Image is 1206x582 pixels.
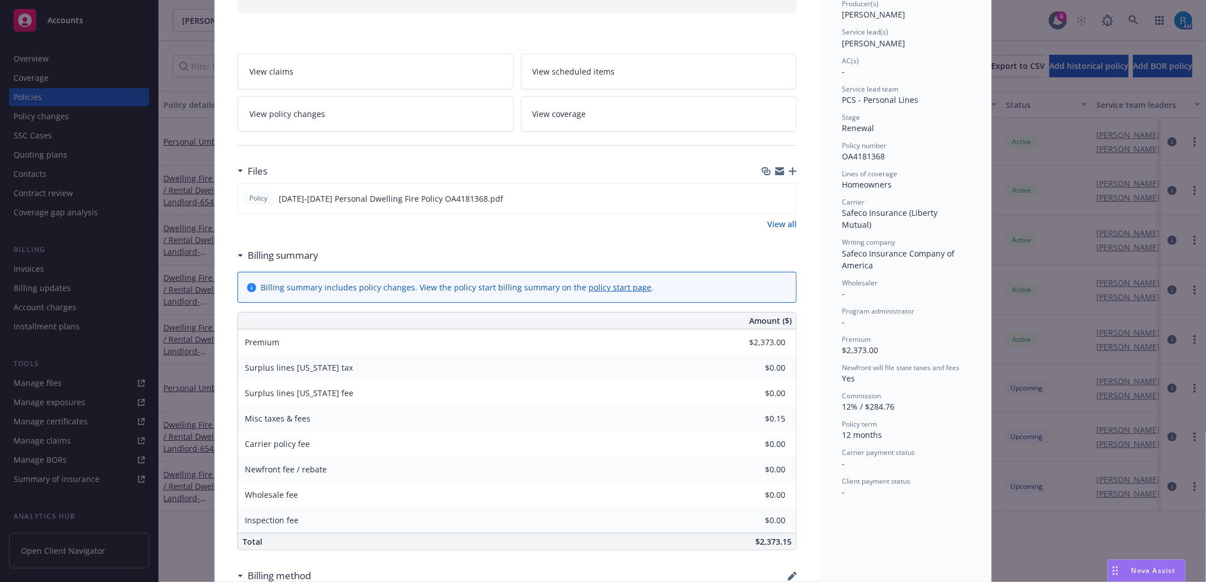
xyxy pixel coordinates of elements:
span: AC(s) [842,56,859,66]
span: Carrier [842,197,864,207]
button: Nova Assist [1108,559,1186,582]
h3: Files [248,164,267,179]
input: 0.00 [719,385,792,402]
span: [DATE]-[DATE] Personal Dwelling Fire Policy OA4181368.pdf [279,193,503,205]
span: Premium [245,337,279,348]
span: Service lead team [842,84,898,94]
a: View coverage [521,96,797,132]
span: Renewal [842,123,874,133]
span: View scheduled items [533,66,615,77]
a: policy start page [589,282,651,293]
span: Policy term [842,419,877,429]
span: View coverage [533,108,586,120]
span: $2,373.00 [842,345,878,355]
span: - [842,316,845,327]
input: 0.00 [719,359,792,376]
span: Program administrator [842,306,914,316]
span: Lines of coverage [842,169,897,179]
button: preview file [781,193,792,205]
div: Drag to move [1108,560,1122,581]
span: View claims [249,66,293,77]
span: Policy [247,193,270,203]
a: View scheduled items [521,54,797,89]
span: - [842,487,845,497]
span: Inspection fee [245,515,299,525]
div: Files [237,164,267,179]
span: Nova Assist [1131,566,1176,575]
span: Homeowners [842,179,892,190]
input: 0.00 [719,461,792,478]
span: Writing company [842,237,895,247]
input: 0.00 [719,487,792,503]
span: [PERSON_NAME] [842,38,905,49]
div: Billing summary includes policy changes. View the policy start billing summary on the . [261,281,654,293]
span: Misc taxes & fees [245,413,310,424]
input: 0.00 [719,334,792,351]
span: Policy number [842,141,887,150]
span: - [842,66,845,77]
span: Stage [842,112,860,122]
span: Yes [842,373,855,384]
div: Billing summary [237,248,318,263]
span: Client payment status [842,476,910,486]
span: PCS - Personal Lines [842,94,918,105]
span: Safeco Insurance Company of America [842,248,957,271]
input: 0.00 [719,410,792,427]
span: 12% / $284.76 [842,401,894,412]
span: Surplus lines [US_STATE] tax [245,362,353,373]
span: [PERSON_NAME] [842,9,905,20]
span: Carrier policy fee [245,438,310,449]
span: Newfront will file state taxes and fees [842,363,959,372]
span: Carrier payment status [842,448,915,457]
span: OA4181368 [842,151,885,162]
span: Newfront fee / rebate [245,464,327,475]
button: download file [763,193,772,205]
span: Commission [842,391,881,401]
span: Premium [842,335,871,344]
span: View policy changes [249,108,325,120]
a: View all [767,218,797,230]
span: Total [243,536,262,547]
input: 0.00 [719,436,792,453]
a: View claims [237,54,514,89]
span: - [842,288,845,299]
span: Safeco Insurance (Liberty Mutual) [842,207,940,230]
h3: Billing summary [248,248,318,263]
input: 0.00 [719,512,792,529]
span: Surplus lines [US_STATE] fee [245,388,353,398]
span: Amount ($) [749,315,792,327]
span: Service lead(s) [842,27,888,37]
span: Wholesale fee [245,489,298,500]
a: View policy changes [237,96,514,132]
span: 12 months [842,429,882,440]
span: Wholesaler [842,278,878,288]
span: - [842,458,845,469]
span: $2,373.15 [755,536,792,547]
